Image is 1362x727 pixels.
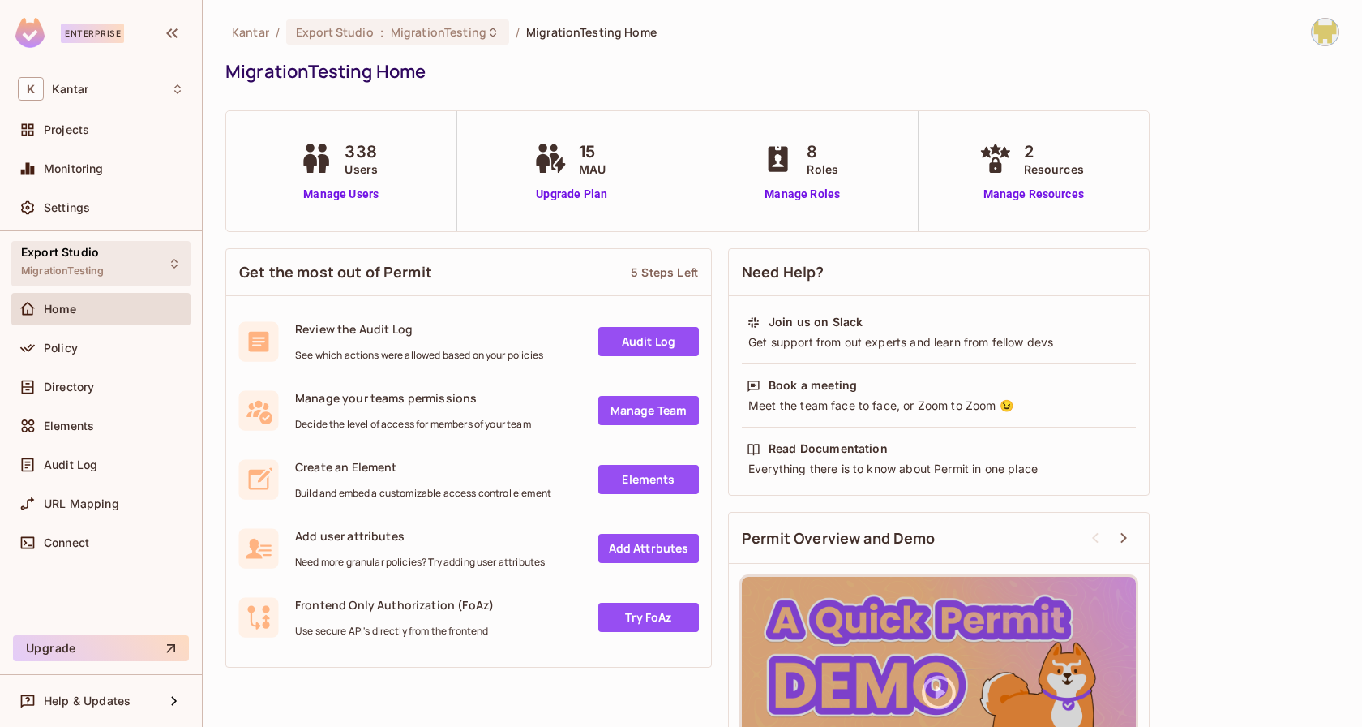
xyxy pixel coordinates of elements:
[295,487,551,500] span: Build and embed a customizable access control element
[975,186,1092,203] a: Manage Resources
[391,24,486,40] span: MigrationTesting
[295,459,551,475] span: Create an Element
[225,59,1331,84] div: MigrationTesting Home
[15,18,45,48] img: SReyMgAAAABJRU5ErkJggg==
[44,419,94,432] span: Elements
[526,24,657,40] span: MigrationTesting Home
[742,262,824,282] span: Need Help?
[579,161,606,178] span: MAU
[598,603,699,632] a: Try FoAz
[52,83,88,96] span: Workspace: Kantar
[758,186,846,203] a: Manage Roles
[295,390,531,406] span: Manage your teams permissions
[530,186,614,203] a: Upgrade Plan
[598,534,699,563] a: Add Attrbutes
[295,597,494,613] span: Frontend Only Authorization (FoAz)
[747,461,1131,477] div: Everything there is to know about Permit in one place
[296,186,386,203] a: Manage Users
[807,140,838,164] span: 8
[295,625,494,638] span: Use secure API's directly from the frontend
[44,342,78,355] span: Policy
[769,314,863,330] div: Join us on Slack
[44,695,131,708] span: Help & Updates
[44,201,90,214] span: Settings
[295,528,545,544] span: Add user attributes
[1024,140,1084,164] span: 2
[295,418,531,431] span: Decide the level of access for members of your team
[44,497,119,510] span: URL Mapping
[13,635,189,661] button: Upgrade
[631,265,698,280] div: 5 Steps Left
[579,140,606,164] span: 15
[295,556,545,569] span: Need more granular policies? Try adding user attributes
[742,528,936,548] span: Permit Overview and Demo
[747,334,1131,351] div: Get support from out experts and learn from fellow devs
[345,161,378,178] span: Users
[232,24,269,40] span: the active workspace
[345,140,378,164] span: 338
[44,162,104,175] span: Monitoring
[44,381,94,394] span: Directory
[598,465,699,494] a: Elements
[1024,161,1084,178] span: Resources
[239,262,432,282] span: Get the most out of Permit
[276,24,280,40] li: /
[44,536,89,549] span: Connect
[598,396,699,425] a: Manage Team
[61,24,124,43] div: Enterprise
[44,458,97,471] span: Audit Log
[769,441,888,457] div: Read Documentation
[598,327,699,356] a: Audit Log
[21,265,104,277] span: MigrationTesting
[379,26,385,39] span: :
[1312,19,1338,45] img: Girishankar.VP@kantar.com
[296,24,374,40] span: Export Studio
[21,246,99,259] span: Export Studio
[18,77,44,101] span: K
[769,377,857,394] div: Book a meeting
[516,24,520,40] li: /
[44,123,89,136] span: Projects
[295,349,543,362] span: See which actions were allowed based on your policies
[747,398,1131,414] div: Meet the team face to face, or Zoom to Zoom 😉
[807,161,838,178] span: Roles
[295,321,543,337] span: Review the Audit Log
[44,303,77,316] span: Home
